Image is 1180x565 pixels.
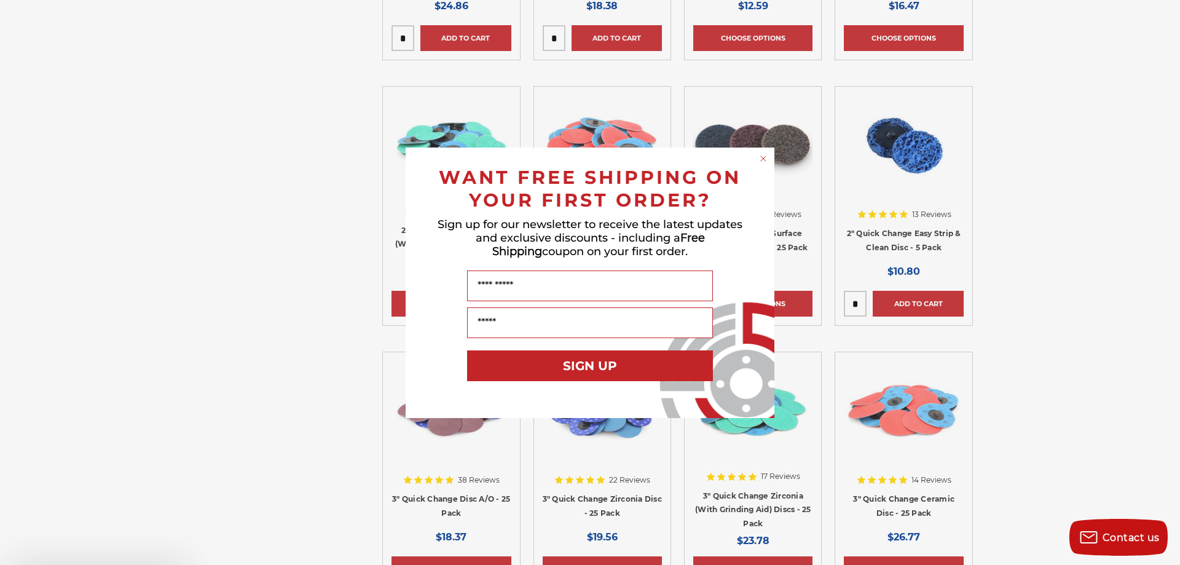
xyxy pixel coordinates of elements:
[439,166,741,211] span: WANT FREE SHIPPING ON YOUR FIRST ORDER?
[492,231,705,258] span: Free Shipping
[1069,519,1168,556] button: Contact us
[438,218,742,258] span: Sign up for our newsletter to receive the latest updates and exclusive discounts - including a co...
[467,350,713,381] button: SIGN UP
[757,152,769,165] button: Close dialog
[1103,532,1160,543] span: Contact us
